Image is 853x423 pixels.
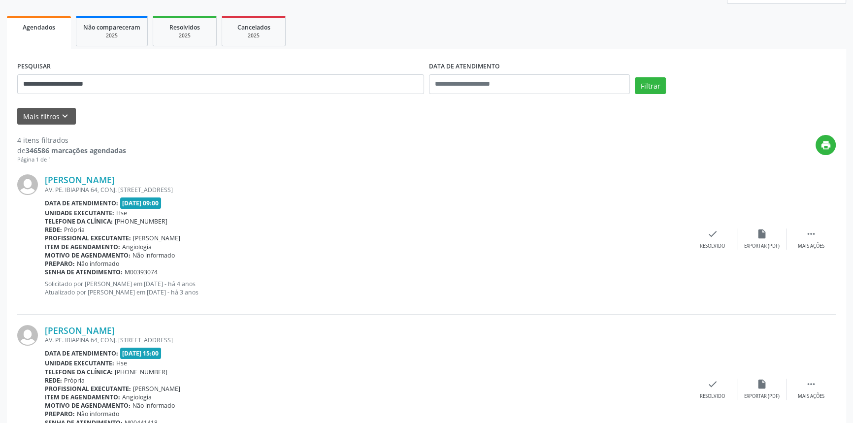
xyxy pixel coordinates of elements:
a: [PERSON_NAME] [45,174,115,185]
b: Item de agendamento: [45,243,120,251]
div: de [17,145,126,156]
div: 2025 [83,32,140,39]
b: Telefone da clínica: [45,217,113,226]
span: [PERSON_NAME] [133,234,180,242]
b: Unidade executante: [45,359,114,367]
button: Filtrar [635,77,666,94]
b: Motivo de agendamento: [45,401,131,410]
div: AV. PE. IBIAPINA 64, CONJ. [STREET_ADDRESS] [45,336,688,344]
img: img [17,174,38,195]
span: Angiologia [122,393,152,401]
span: Resolvidos [169,23,200,32]
b: Data de atendimento: [45,349,118,358]
label: PESQUISAR [17,59,51,74]
i: check [707,228,718,239]
i:  [806,228,817,239]
b: Item de agendamento: [45,393,120,401]
span: Não informado [77,410,119,418]
div: Página 1 de 1 [17,156,126,164]
b: Profissional executante: [45,385,131,393]
p: Solicitado por [PERSON_NAME] em [DATE] - há 4 anos Atualizado por [PERSON_NAME] em [DATE] - há 3 ... [45,280,688,296]
div: Resolvido [700,243,725,250]
a: [PERSON_NAME] [45,325,115,336]
i: print [820,140,831,151]
span: Não informado [132,401,175,410]
label: DATA DE ATENDIMENTO [429,59,500,74]
div: Resolvido [700,393,725,400]
div: 2025 [160,32,209,39]
span: [DATE] 09:00 [120,197,162,209]
span: Cancelados [237,23,270,32]
div: AV. PE. IBIAPINA 64, CONJ. [STREET_ADDRESS] [45,186,688,194]
i: keyboard_arrow_down [60,111,70,122]
strong: 346586 marcações agendadas [26,146,126,155]
span: Própria [64,226,85,234]
span: Não informado [77,260,119,268]
div: 4 itens filtrados [17,135,126,145]
span: Não compareceram [83,23,140,32]
span: [PHONE_NUMBER] [115,217,167,226]
span: Hse [116,359,127,367]
b: Rede: [45,226,62,234]
span: [PHONE_NUMBER] [115,368,167,376]
b: Telefone da clínica: [45,368,113,376]
b: Profissional executante: [45,234,131,242]
i: insert_drive_file [756,228,767,239]
button: Mais filtroskeyboard_arrow_down [17,108,76,125]
i: check [707,379,718,390]
span: Própria [64,376,85,385]
span: Angiologia [122,243,152,251]
b: Unidade executante: [45,209,114,217]
span: [DATE] 15:00 [120,348,162,359]
b: Motivo de agendamento: [45,251,131,260]
div: Mais ações [798,393,824,400]
b: Preparo: [45,410,75,418]
span: [PERSON_NAME] [133,385,180,393]
button: print [816,135,836,155]
i:  [806,379,817,390]
b: Senha de atendimento: [45,268,123,276]
div: Mais ações [798,243,824,250]
b: Data de atendimento: [45,199,118,207]
b: Rede: [45,376,62,385]
span: Não informado [132,251,175,260]
i: insert_drive_file [756,379,767,390]
span: Agendados [23,23,55,32]
b: Preparo: [45,260,75,268]
div: Exportar (PDF) [744,393,780,400]
div: 2025 [229,32,278,39]
img: img [17,325,38,346]
span: M00393074 [125,268,158,276]
div: Exportar (PDF) [744,243,780,250]
span: Hse [116,209,127,217]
